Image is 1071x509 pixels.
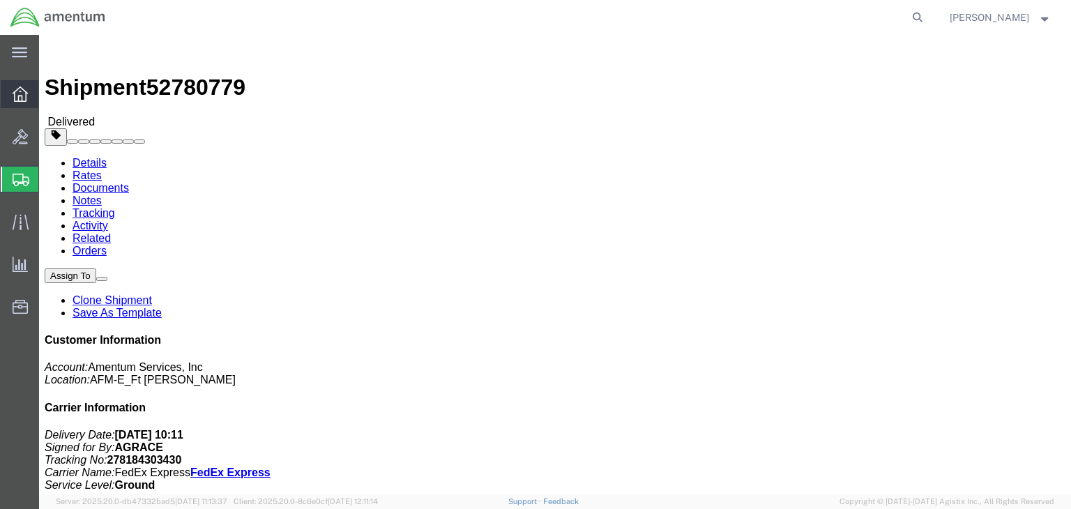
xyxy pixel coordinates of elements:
span: Client: 2025.20.0-8c6e0cf [234,497,378,506]
span: Server: 2025.20.0-db47332bad5 [56,497,227,506]
span: Copyright © [DATE]-[DATE] Agistix Inc., All Rights Reserved [840,496,1054,508]
iframe: FS Legacy Container [39,35,1071,494]
span: [DATE] 11:13:37 [175,497,227,506]
a: Feedback [543,497,579,506]
a: Support [508,497,543,506]
span: Samantha Gibbons [950,10,1029,25]
button: [PERSON_NAME] [949,9,1052,26]
img: logo [10,7,106,28]
span: [DATE] 12:11:14 [328,497,378,506]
